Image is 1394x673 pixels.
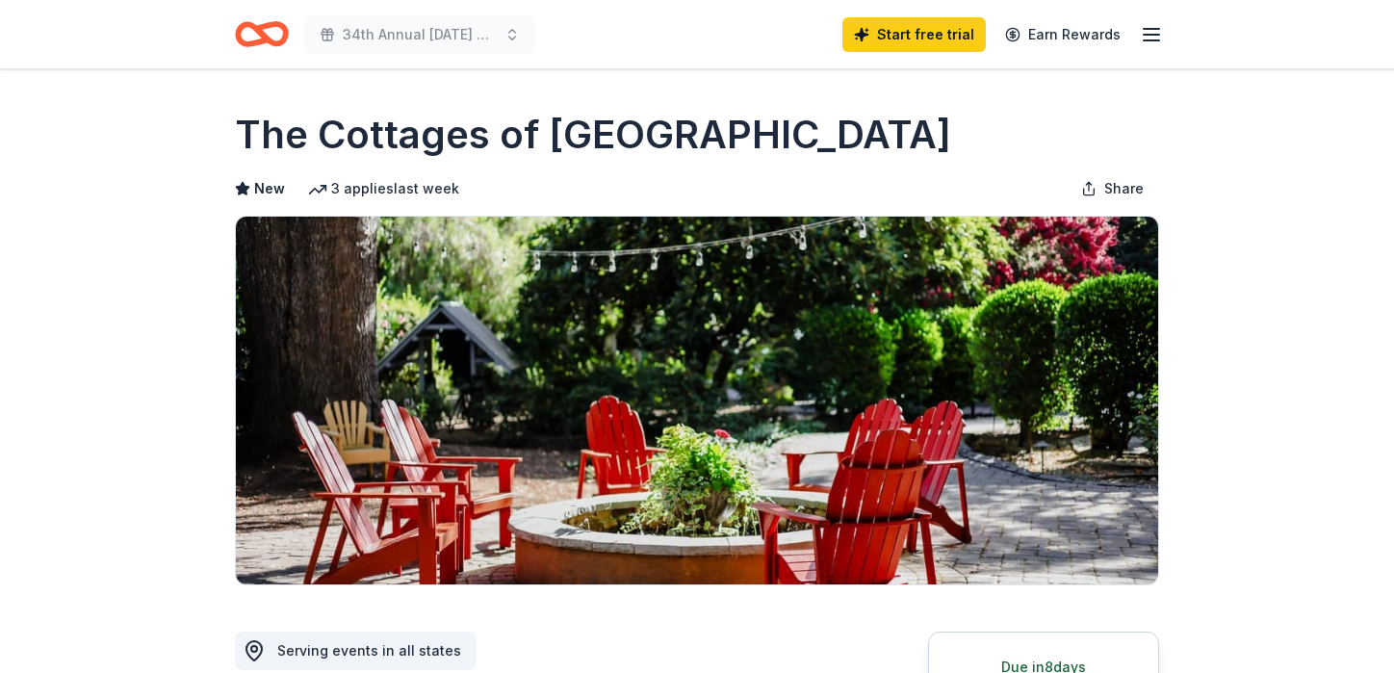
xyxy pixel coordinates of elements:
[235,12,289,57] a: Home
[842,17,986,52] a: Start free trial
[277,642,461,659] span: Serving events in all states
[235,108,951,162] h1: The Cottages of [GEOGRAPHIC_DATA]
[994,17,1132,52] a: Earn Rewards
[308,177,459,200] div: 3 applies last week
[343,23,497,46] span: 34th Annual [DATE] Benefit
[236,217,1158,584] img: Image for The Cottages of Napa Valley
[254,177,285,200] span: New
[1104,177,1144,200] span: Share
[304,15,535,54] button: 34th Annual [DATE] Benefit
[1066,169,1159,208] button: Share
